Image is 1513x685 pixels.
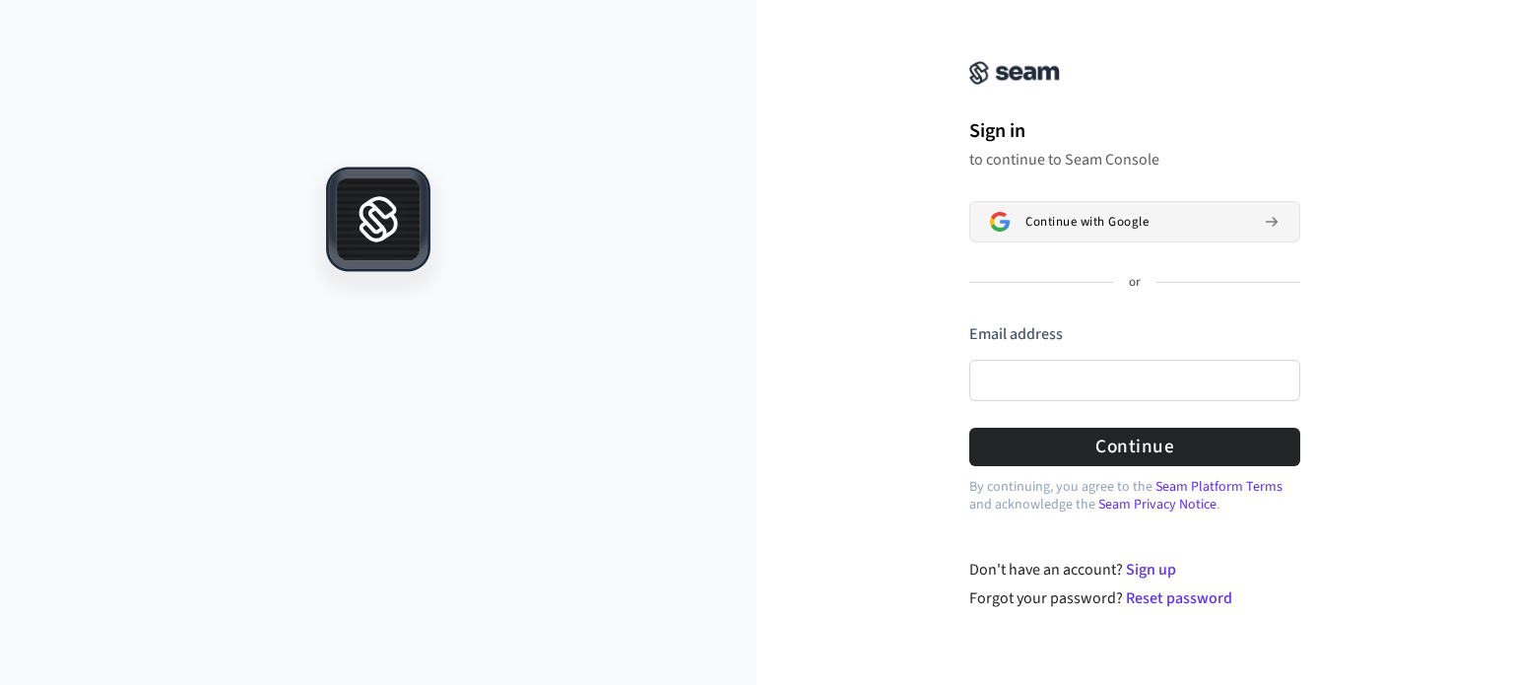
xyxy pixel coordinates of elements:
[990,212,1010,232] img: Sign in with Google
[969,61,1060,85] img: Seam Console
[1098,495,1217,514] a: Seam Privacy Notice
[1129,274,1141,292] p: or
[1025,214,1149,230] span: Continue with Google
[969,558,1301,582] div: Don't have an account?
[969,150,1300,170] p: to continue to Seam Console
[969,586,1301,610] div: Forgot your password?
[969,201,1300,242] button: Sign in with GoogleContinue with Google
[969,478,1300,514] p: By continuing, you agree to the and acknowledge the .
[1126,559,1176,581] a: Sign up
[1126,587,1232,609] a: Reset password
[969,116,1300,146] h1: Sign in
[969,323,1063,345] label: Email address
[1155,477,1283,497] a: Seam Platform Terms
[969,428,1300,466] button: Continue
